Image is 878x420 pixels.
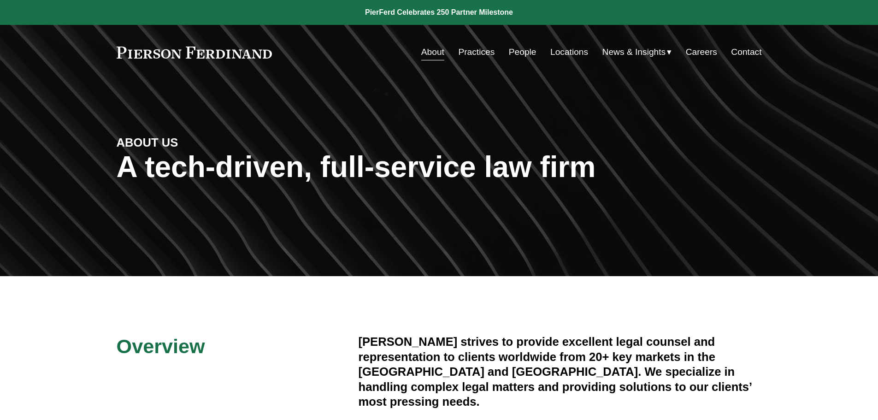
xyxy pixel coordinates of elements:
a: Contact [731,43,761,61]
span: News & Insights [602,44,666,60]
a: About [421,43,444,61]
a: Practices [458,43,495,61]
strong: ABOUT US [117,136,178,149]
h1: A tech-driven, full-service law firm [117,150,762,184]
h4: [PERSON_NAME] strives to provide excellent legal counsel and representation to clients worldwide ... [359,334,762,409]
a: Locations [550,43,588,61]
a: People [509,43,536,61]
span: Overview [117,335,205,357]
a: Careers [686,43,717,61]
a: folder dropdown [602,43,672,61]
